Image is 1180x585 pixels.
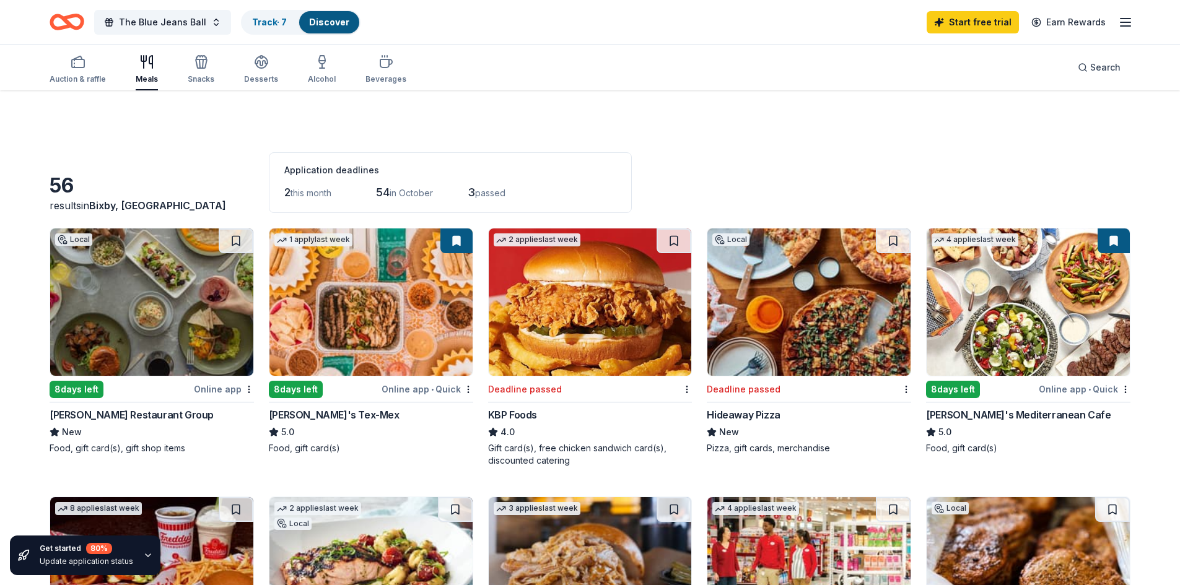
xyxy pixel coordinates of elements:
[244,74,278,84] div: Desserts
[50,50,106,90] button: Auction & raffle
[707,407,780,422] div: Hideaway Pizza
[86,543,112,554] div: 80 %
[500,425,515,440] span: 4.0
[376,186,390,199] span: 54
[365,74,406,84] div: Beverages
[489,228,692,376] img: Image for KBP Foods
[712,233,750,246] div: Local
[926,407,1111,422] div: [PERSON_NAME]'s Mediterranean Cafe
[927,11,1019,33] a: Start free trial
[488,228,693,467] a: Image for KBP Foods2 applieslast weekDeadline passedKBP Foods4.0Gift card(s), free chicken sandwi...
[50,74,106,84] div: Auction & raffle
[431,384,434,394] span: •
[269,381,323,398] div: 8 days left
[712,502,799,515] div: 4 applies last week
[50,198,254,213] div: results
[50,7,84,37] a: Home
[136,74,158,84] div: Meals
[926,228,1130,454] a: Image for Taziki's Mediterranean Cafe4 applieslast week8days leftOnline app•Quick[PERSON_NAME]'s ...
[291,188,331,198] span: this month
[50,228,253,376] img: Image for Justin Thompson Restaurant Group
[89,199,226,212] span: Bixby, [GEOGRAPHIC_DATA]
[94,10,231,35] button: The Blue Jeans Ball
[365,50,406,90] button: Beverages
[274,518,312,530] div: Local
[55,502,142,515] div: 8 applies last week
[475,188,505,198] span: passed
[932,233,1018,246] div: 4 applies last week
[488,442,693,467] div: Gift card(s), free chicken sandwich card(s), discounted catering
[55,233,92,246] div: Local
[488,382,562,397] div: Deadline passed
[1039,381,1130,397] div: Online app Quick
[188,74,214,84] div: Snacks
[494,233,580,246] div: 2 applies last week
[50,442,254,454] div: Food, gift card(s), gift shop items
[274,502,361,515] div: 2 applies last week
[269,228,473,376] img: Image for Chuy's Tex-Mex
[50,173,254,198] div: 56
[50,407,214,422] div: [PERSON_NAME] Restaurant Group
[309,17,349,27] a: Discover
[308,74,336,84] div: Alcohol
[244,50,278,90] button: Desserts
[707,228,911,376] img: Image for Hideaway Pizza
[50,228,254,454] a: Image for Justin Thompson Restaurant GroupLocal8days leftOnline app[PERSON_NAME] Restaurant Group...
[382,381,473,397] div: Online app Quick
[194,381,254,397] div: Online app
[926,381,980,398] div: 8 days left
[40,557,133,566] div: Update application status
[488,407,537,422] div: KBP Foods
[932,502,969,514] div: Local
[707,442,911,454] div: Pizza, gift cards, merchandise
[707,228,911,454] a: Image for Hideaway PizzaLocalDeadline passedHideaway PizzaNewPizza, gift cards, merchandise
[81,199,226,212] span: in
[281,425,294,440] span: 5.0
[926,442,1130,454] div: Food, gift card(s)
[390,188,433,198] span: in October
[284,186,291,199] span: 2
[494,502,580,515] div: 3 applies last week
[136,50,158,90] button: Meals
[241,10,361,35] button: Track· 7Discover
[1088,384,1091,394] span: •
[1090,60,1121,75] span: Search
[269,228,473,454] a: Image for Chuy's Tex-Mex1 applylast week8days leftOnline app•Quick[PERSON_NAME]'s Tex-Mex5.0Food,...
[719,425,739,440] span: New
[62,425,82,440] span: New
[1024,11,1113,33] a: Earn Rewards
[188,50,214,90] button: Snacks
[274,233,352,246] div: 1 apply last week
[938,425,951,440] span: 5.0
[707,382,780,397] div: Deadline passed
[252,17,287,27] a: Track· 7
[269,442,473,454] div: Food, gift card(s)
[1068,55,1130,80] button: Search
[927,228,1130,376] img: Image for Taziki's Mediterranean Cafe
[40,543,133,554] div: Get started
[284,163,616,178] div: Application deadlines
[119,15,206,30] span: The Blue Jeans Ball
[50,381,103,398] div: 8 days left
[308,50,336,90] button: Alcohol
[468,186,475,199] span: 3
[269,407,400,422] div: [PERSON_NAME]'s Tex-Mex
